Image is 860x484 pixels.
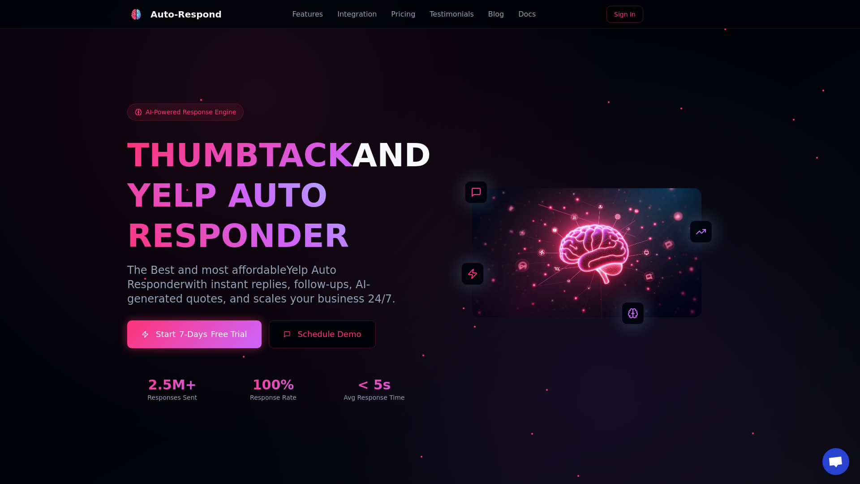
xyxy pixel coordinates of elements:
div: Auto-Respond [150,8,222,21]
a: Sign In [606,6,643,23]
iframe: Sign in with Google Button [646,5,737,25]
p: The Best and most affordable with instant replies, follow-ups, AI-generated quotes, and scales yo... [127,263,419,306]
div: 2.5M+ [127,377,217,393]
img: AI Neural Network Brain [472,188,701,317]
a: Docs [518,9,536,20]
span: AND [352,136,431,174]
span: Yelp Auto Responder [127,264,336,291]
a: Features [292,9,323,20]
div: 100% [228,377,318,393]
div: Responses Sent [127,393,217,402]
a: Auto-Respond LogoAuto-Respond [127,5,222,23]
span: AI-Powered Response Engine [146,108,236,117]
div: Avg Response Time [329,393,419,402]
a: Pricing [391,9,415,20]
img: Auto-Respond Logo [131,9,142,20]
h1: YELP AUTO RESPONDER [127,175,419,256]
a: Integration [337,9,377,20]
div: < 5s [329,377,419,393]
a: Testimonials [430,9,474,20]
div: Response Rate [228,393,318,402]
div: Open chat [822,448,849,475]
a: Blog [488,9,504,20]
button: Schedule Demo [269,320,376,348]
span: 7-Days [179,328,207,341]
a: Start7-DaysFree Trial [127,320,262,348]
span: THUMBTACK [127,136,352,174]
